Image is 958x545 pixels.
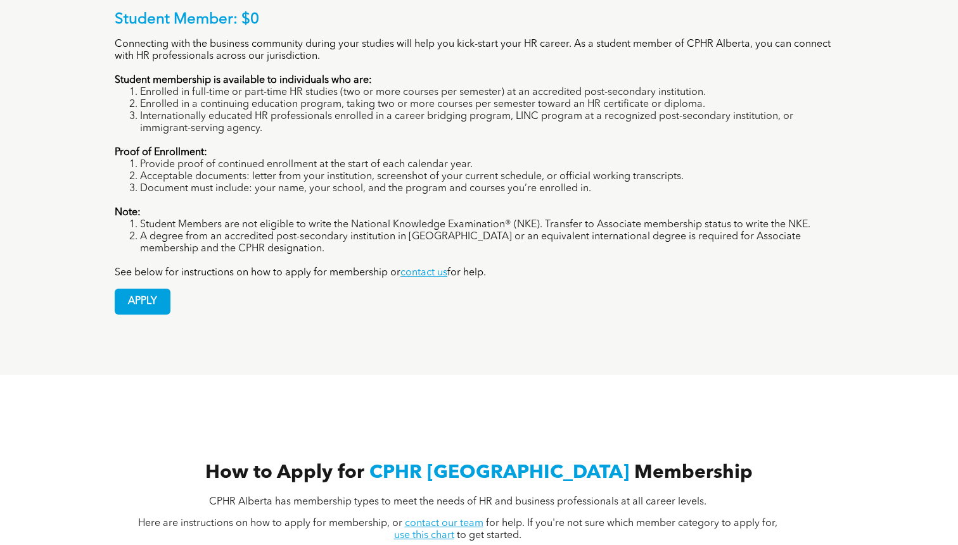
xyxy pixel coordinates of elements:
[405,518,483,529] a: contact our team
[140,219,843,231] li: Student Members are not eligible to write the National Knowledge Examination® (NKE). Transfer to ...
[140,231,843,255] li: A degree from an accredited post-secondary institution in [GEOGRAPHIC_DATA] or an equivalent inte...
[205,463,364,482] span: How to Apply for
[115,267,843,279] p: See below for instructions on how to apply for membership or for help.
[634,463,753,482] span: Membership
[115,208,141,218] strong: Note:
[369,463,629,482] span: CPHR [GEOGRAPHIC_DATA]
[394,530,454,541] a: use this chart
[140,159,843,171] li: Provide proof of continued enrollment at the start of each calendar year.
[115,75,372,85] strong: Student membership is available to individuals who are:
[486,518,777,529] span: for help. If you're not sure which member category to apply for,
[115,39,843,63] p: Connecting with the business community during your studies will help you kick-start your HR caree...
[140,87,843,99] li: Enrolled in full-time or part-time HR studies (two or more courses per semester) at an accredited...
[140,171,843,183] li: Acceptable documents: letter from your institution, screenshot of your current schedule, or offic...
[115,147,207,158] strong: Proof of Enrollment:
[138,518,402,529] span: Here are instructions on how to apply for membership, or
[400,268,447,278] a: contact us
[140,111,843,135] li: Internationally educated HR professionals enrolled in a career bridging program, LINC program at ...
[209,497,706,507] span: CPHR Alberta has membership types to meet the needs of HR and business professionals at all caree...
[140,99,843,111] li: Enrolled in a continuing education program, taking two or more courses per semester toward an HR ...
[115,289,170,314] span: APPLY
[457,530,521,541] span: to get started.
[115,11,843,29] p: Student Member: $0
[115,289,170,315] a: APPLY
[140,183,843,195] li: Document must include: your name, your school, and the program and courses you’re enrolled in.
